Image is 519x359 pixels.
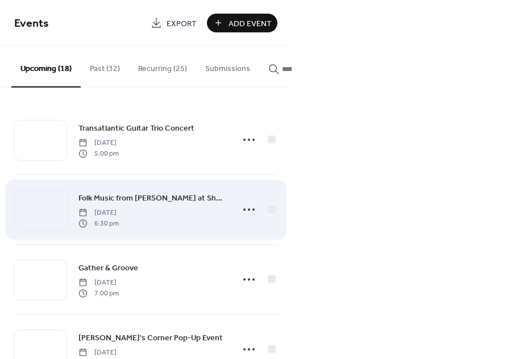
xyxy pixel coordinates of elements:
[78,278,119,288] span: [DATE]
[78,193,226,204] span: Folk Music from [PERSON_NAME] at Shuteye Brewing
[78,331,223,344] a: [PERSON_NAME]'s Corner Pop-Up Event
[78,262,138,274] span: Gather & Groove
[229,18,272,30] span: Add Event
[78,123,194,135] span: Transatlantic Guitar Trio Concert
[207,14,277,32] button: Add Event
[78,288,119,298] span: 7:00 pm
[14,12,49,35] span: Events
[78,348,118,358] span: [DATE]
[11,46,81,87] button: Upcoming (18)
[78,261,138,274] a: Gather & Groove
[129,46,196,86] button: Recurring (25)
[78,218,119,228] span: 6:30 pm
[78,332,223,344] span: [PERSON_NAME]'s Corner Pop-Up Event
[81,46,129,86] button: Past (32)
[78,191,226,204] a: Folk Music from [PERSON_NAME] at Shuteye Brewing
[78,208,119,218] span: [DATE]
[196,46,259,86] button: Submissions
[78,148,119,158] span: 5:00 pm
[145,14,202,32] a: Export
[167,18,197,30] span: Export
[78,122,194,135] a: Transatlantic Guitar Trio Concert
[78,138,119,148] span: [DATE]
